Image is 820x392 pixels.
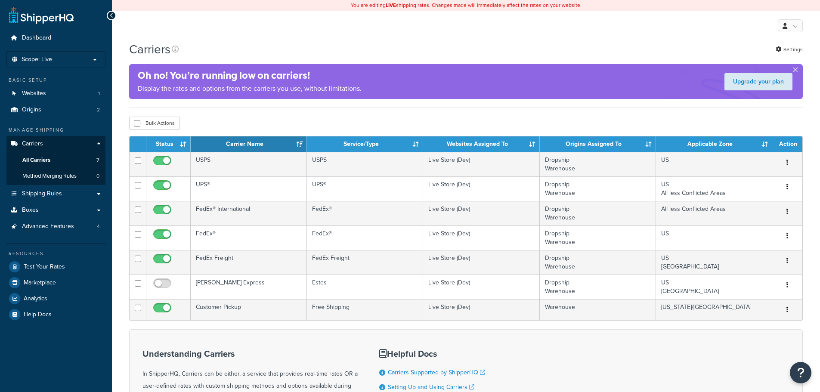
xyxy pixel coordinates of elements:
[423,152,539,176] td: Live Store (Dev)
[6,136,105,185] li: Carriers
[772,136,802,152] th: Action
[24,311,52,318] span: Help Docs
[307,136,423,152] th: Service/Type: activate to sort column ascending
[6,168,105,184] a: Method Merging Rules 0
[6,30,105,46] a: Dashboard
[191,275,307,299] td: [PERSON_NAME] Express
[540,250,656,275] td: Dropship Warehouse
[22,140,43,148] span: Carriers
[423,250,539,275] td: Live Store (Dev)
[96,157,99,164] span: 7
[307,299,423,320] td: Free Shipping
[142,349,358,358] h3: Understanding Carriers
[6,102,105,118] a: Origins 2
[6,127,105,134] div: Manage Shipping
[423,201,539,225] td: Live Store (Dev)
[191,136,307,152] th: Carrier Name: activate to sort column ascending
[191,176,307,201] td: UPS®
[423,275,539,299] td: Live Store (Dev)
[191,250,307,275] td: FedEx Freight
[6,307,105,322] a: Help Docs
[540,136,656,152] th: Origins Assigned To: activate to sort column ascending
[790,362,811,383] button: Open Resource Center
[540,176,656,201] td: Dropship Warehouse
[22,56,52,63] span: Scope: Live
[6,86,105,102] a: Websites 1
[129,41,170,58] h1: Carriers
[129,117,179,130] button: Bulk Actions
[24,279,56,287] span: Marketplace
[22,190,62,198] span: Shipping Rules
[6,219,105,235] a: Advanced Features 4
[6,259,105,275] a: Test Your Rates
[6,102,105,118] li: Origins
[6,250,105,257] div: Resources
[22,173,77,180] span: Method Merging Rules
[724,73,792,90] a: Upgrade your plan
[6,202,105,218] a: Boxes
[656,250,772,275] td: US [GEOGRAPHIC_DATA]
[24,295,47,302] span: Analytics
[6,291,105,306] a: Analytics
[656,201,772,225] td: All less Conflicted Areas
[6,136,105,152] a: Carriers
[22,106,41,114] span: Origins
[423,176,539,201] td: Live Store (Dev)
[138,68,362,83] h4: Oh no! You’re running low on carriers!
[6,168,105,184] li: Method Merging Rules
[423,299,539,320] td: Live Store (Dev)
[776,43,803,56] a: Settings
[656,225,772,250] td: US
[98,90,100,97] span: 1
[540,152,656,176] td: Dropship Warehouse
[307,152,423,176] td: USPS
[656,275,772,299] td: US [GEOGRAPHIC_DATA]
[146,136,191,152] th: Status: activate to sort column ascending
[96,173,99,180] span: 0
[540,275,656,299] td: Dropship Warehouse
[6,219,105,235] li: Advanced Features
[191,299,307,320] td: Customer Pickup
[423,136,539,152] th: Websites Assigned To: activate to sort column ascending
[307,201,423,225] td: FedEx®
[6,275,105,290] a: Marketplace
[22,223,74,230] span: Advanced Features
[540,225,656,250] td: Dropship Warehouse
[423,225,539,250] td: Live Store (Dev)
[97,223,100,230] span: 4
[97,106,100,114] span: 2
[22,207,39,214] span: Boxes
[191,201,307,225] td: FedEx® International
[656,136,772,152] th: Applicable Zone: activate to sort column ascending
[6,77,105,84] div: Basic Setup
[307,176,423,201] td: UPS®
[540,299,656,320] td: Warehouse
[24,263,65,271] span: Test Your Rates
[379,349,492,358] h3: Helpful Docs
[656,152,772,176] td: US
[22,90,46,97] span: Websites
[388,368,485,377] a: Carriers Supported by ShipperHQ
[191,152,307,176] td: USPS
[22,34,51,42] span: Dashboard
[540,201,656,225] td: Dropship Warehouse
[138,83,362,95] p: Display the rates and options from the carriers you use, without limitations.
[307,250,423,275] td: FedEx Freight
[6,186,105,202] a: Shipping Rules
[6,86,105,102] li: Websites
[9,6,74,24] a: ShipperHQ Home
[656,299,772,320] td: [US_STATE]/[GEOGRAPHIC_DATA]
[6,152,105,168] li: All Carriers
[656,176,772,201] td: US All less Conflicted Areas
[6,152,105,168] a: All Carriers 7
[191,225,307,250] td: FedEx®
[386,1,396,9] b: LIVE
[307,225,423,250] td: FedEx®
